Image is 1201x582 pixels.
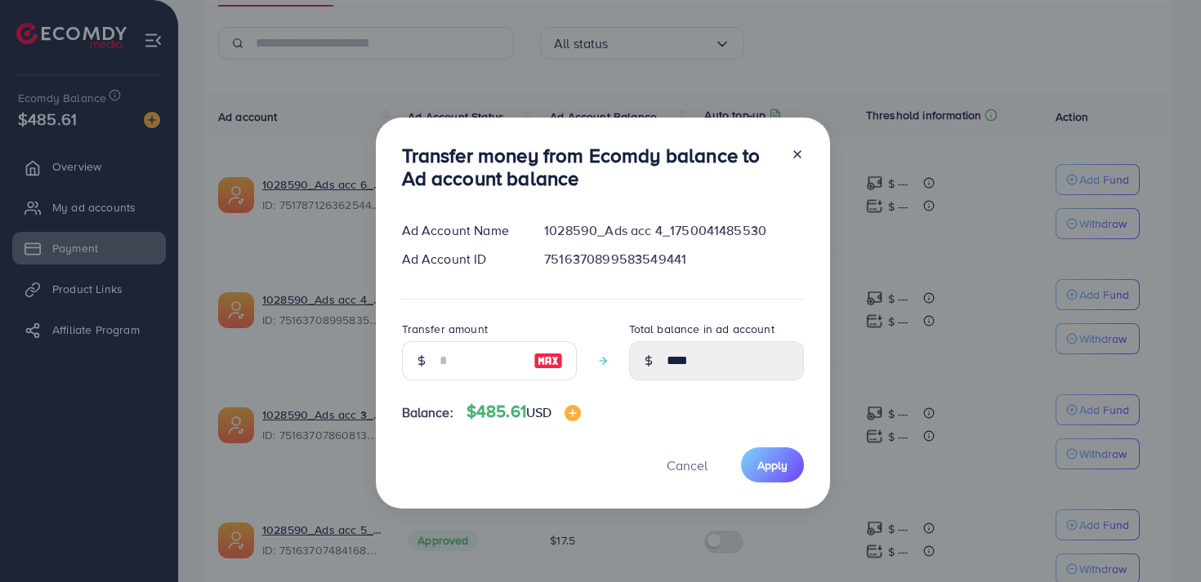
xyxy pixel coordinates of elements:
img: image [565,405,581,421]
button: Apply [741,447,804,482]
span: Balance: [402,403,453,422]
span: Cancel [667,456,708,474]
span: USD [526,403,551,421]
div: 1028590_Ads acc 4_1750041485530 [531,221,816,240]
button: Cancel [646,447,728,482]
label: Total balance in ad account [629,321,775,337]
div: Ad Account Name [389,221,532,240]
div: 7516370899583549441 [531,250,816,269]
iframe: Chat [1132,509,1189,570]
span: Apply [757,457,788,473]
label: Transfer amount [402,321,488,337]
div: Ad Account ID [389,250,532,269]
img: image [534,351,563,371]
h4: $485.61 [467,402,582,422]
h3: Transfer money from Ecomdy balance to Ad account balance [402,144,778,191]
